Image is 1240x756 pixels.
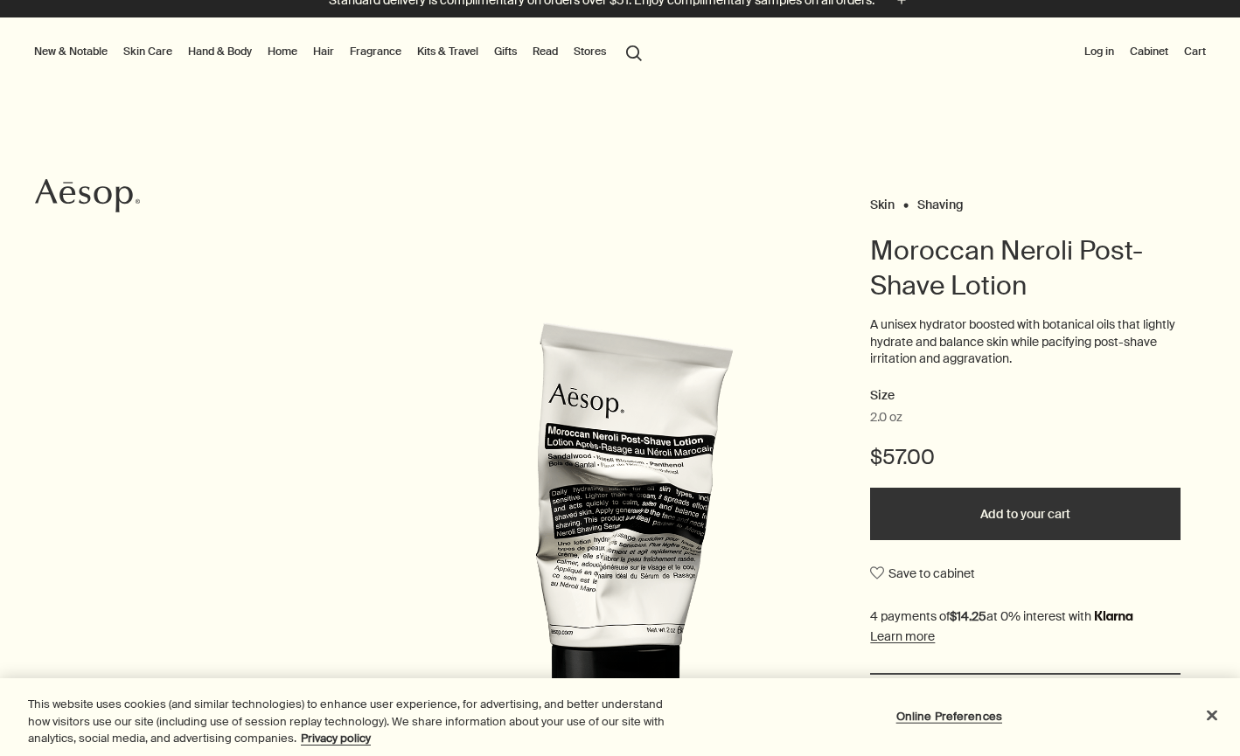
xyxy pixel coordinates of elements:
[1081,41,1118,62] button: Log in
[917,197,964,205] a: Shaving
[35,178,140,213] svg: Aesop
[1126,41,1172,62] a: Cabinet
[529,41,561,62] a: Read
[570,41,610,62] button: Stores
[870,558,975,589] button: Save to cabinet
[185,41,255,62] a: Hand & Body
[264,41,301,62] a: Home
[31,174,144,222] a: Aesop
[618,35,650,68] button: Open search
[491,41,520,62] a: Gifts
[895,698,1004,733] button: Online Preferences, Opens the preference center dialog
[310,41,338,62] a: Hair
[870,316,1181,368] p: A unisex hydrator boosted with botanical oils that lightly hydrate and balance skin while pacifyi...
[1181,41,1209,62] button: Cart
[1081,17,1209,87] nav: supplementary
[870,443,935,471] span: $57.00
[870,385,1181,406] h2: Size
[28,696,682,747] div: This website uses cookies (and similar technologies) to enhance user experience, for advertising,...
[31,17,650,87] nav: primary
[870,197,895,205] a: Skin
[870,233,1181,303] h1: Moroccan Neroli Post-Shave Lotion
[870,409,902,427] span: 2.0 oz
[1193,696,1231,734] button: Close
[301,731,371,746] a: More information about your privacy, opens in a new tab
[870,488,1181,540] button: Add to your cart - $57.00
[31,41,111,62] button: New & Notable
[120,41,176,62] a: Skin Care
[414,41,482,62] a: Kits & Travel
[346,41,405,62] a: Fragrance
